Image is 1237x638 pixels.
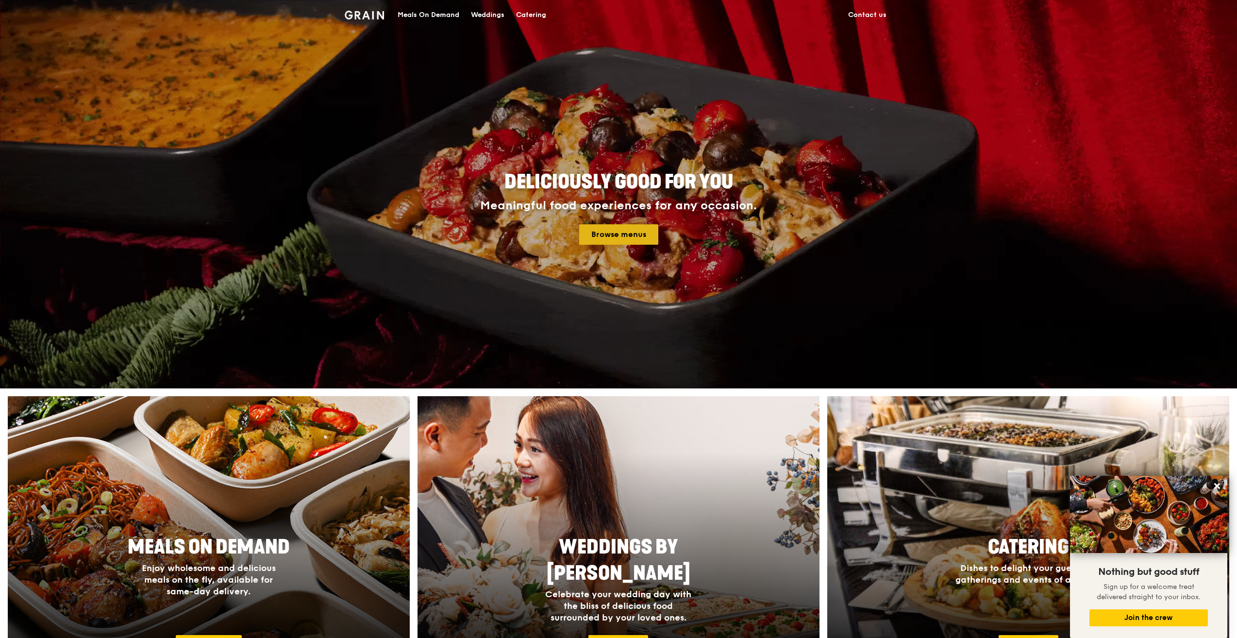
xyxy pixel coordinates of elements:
span: Nothing but good stuff [1098,566,1199,578]
span: Weddings by [PERSON_NAME] [547,536,690,585]
span: Sign up for a welcome treat delivered straight to your inbox. [1097,583,1201,601]
div: Meals On Demand [398,0,459,30]
a: Browse menus [579,224,658,245]
button: Join the crew [1089,609,1208,626]
div: Weddings [471,0,504,30]
img: Grain [345,11,384,19]
img: DSC07876-Edit02-Large.jpeg [1070,476,1227,553]
a: Contact us [842,0,892,30]
span: Dishes to delight your guests, at gatherings and events of all sizes. [955,563,1101,585]
div: Catering [516,0,546,30]
span: Enjoy wholesome and delicious meals on the fly, available for same-day delivery. [142,563,276,597]
div: Meaningful food experiences for any occasion. [444,199,793,213]
button: Close [1209,478,1225,494]
span: Celebrate your wedding day with the bliss of delicious food surrounded by your loved ones. [545,589,691,623]
a: Weddings [465,0,510,30]
span: Deliciously good for you [504,170,733,194]
span: Catering [988,536,1069,559]
a: Catering [510,0,552,30]
span: Meals On Demand [128,536,290,559]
